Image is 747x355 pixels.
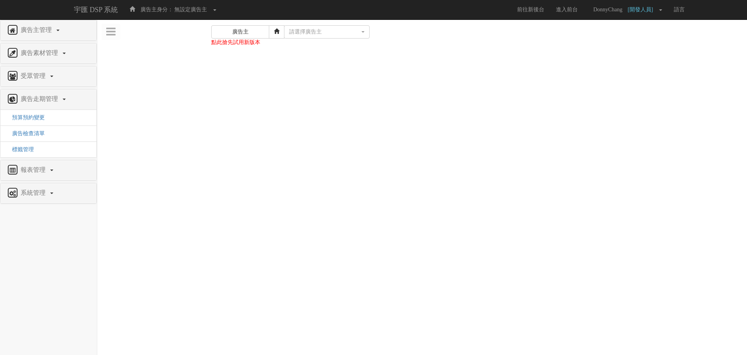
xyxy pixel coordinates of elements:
[19,189,49,196] span: 系統管理
[6,115,45,120] a: 預算預約變更
[6,24,91,37] a: 廣告主管理
[140,7,173,12] span: 廣告主身分：
[6,187,91,200] a: 系統管理
[628,7,657,12] span: [開發人員]
[6,93,91,106] a: 廣告走期管理
[6,131,45,136] a: 廣告檢查清單
[589,7,626,12] span: DonnyChang
[19,95,62,102] span: 廣告走期管理
[19,166,49,173] span: 報表管理
[174,7,207,12] span: 無設定廣告主
[6,47,91,60] a: 廣告素材管理
[211,39,260,45] a: 點此搶先試用新版本
[19,49,62,56] span: 廣告素材管理
[6,164,91,177] a: 報表管理
[6,147,34,152] a: 標籤管理
[284,25,370,39] button: 請選擇廣告主
[19,72,49,79] span: 受眾管理
[19,26,56,33] span: 廣告主管理
[289,28,360,36] div: 請選擇廣告主
[6,70,91,83] a: 受眾管理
